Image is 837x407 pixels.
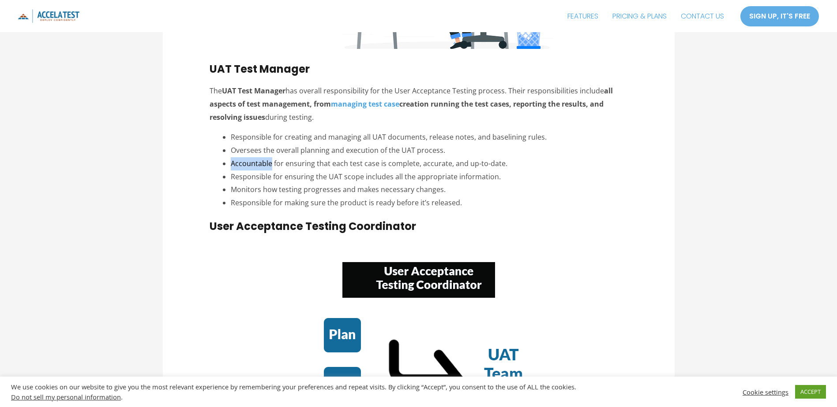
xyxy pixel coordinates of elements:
strong: UAT Test Manager [222,86,285,96]
a: Cookie settings [743,388,788,396]
a: FEATURES [560,5,605,27]
a: CONTACT US [674,5,731,27]
a: managing test case [331,99,399,109]
li: Monitors how testing progresses and makes necessary changes. [231,183,627,196]
li: Responsible for creating and managing all UAT documents, release notes, and baselining rules. [231,131,627,144]
li: Responsible for ensuring the UAT scope includes all the appropriate information. [231,170,627,184]
img: icon [18,9,79,23]
li: Oversees the overall planning and execution of the UAT process. [231,144,627,157]
li: Responsible for making sure the product is ready before it’s released. [231,196,627,210]
div: We use cookies on our website to give you the most relevant experience by remembering your prefer... [11,383,582,401]
p: The has overall responsibility for the User Acceptance Testing process. Their responsibilities in... [210,85,627,124]
li: Accountable for ensuring that each test case is complete, accurate, and up-to-date. [231,157,627,170]
a: PRICING & PLANS [605,5,674,27]
nav: Site Navigation [560,5,731,27]
strong: UAT Test Manager [210,62,310,76]
a: Do not sell my personal information [11,392,121,401]
a: ACCEPT [795,385,826,399]
strong: all aspects of test management, from creation running the test cases, reporting the results, and ... [210,86,613,122]
div: . [11,393,582,401]
strong: User Acceptance Testing Coordinator [210,219,416,233]
a: SIGN UP, IT'S FREE [740,6,819,27]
